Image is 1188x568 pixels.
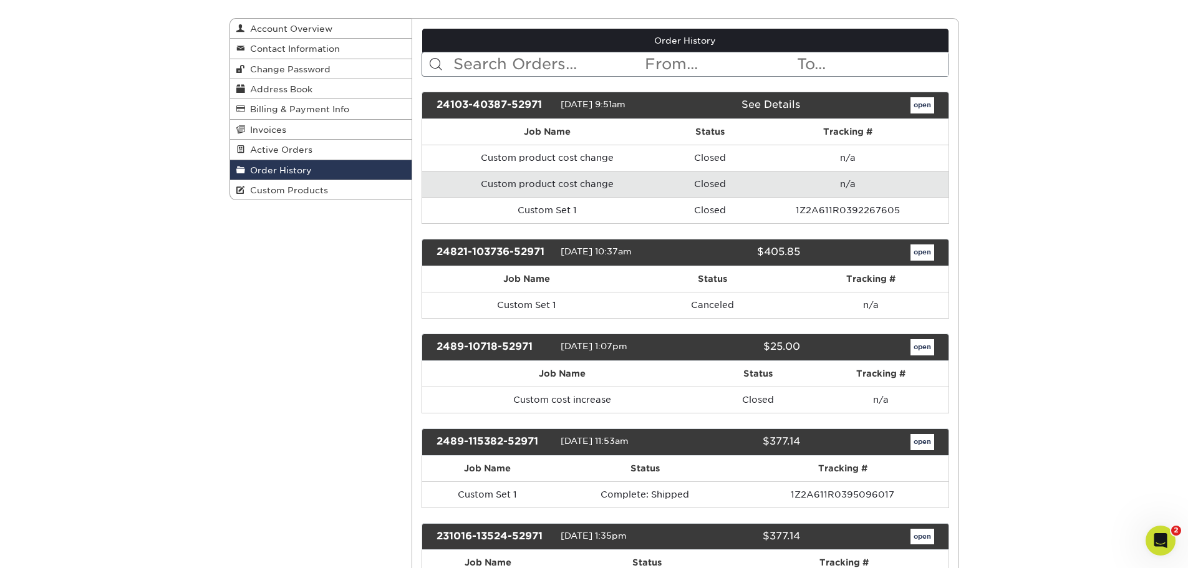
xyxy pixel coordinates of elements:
[910,339,934,355] a: open
[245,165,312,175] span: Order History
[230,180,412,200] a: Custom Products
[553,481,737,508] td: Complete: Shipped
[737,481,949,508] td: 1Z2A611R0395096017
[748,197,948,223] td: 1Z2A611R0392267605
[632,292,794,318] td: Canceled
[230,59,412,79] a: Change Password
[230,39,412,59] a: Contact Information
[561,341,627,351] span: [DATE] 1:07pm
[427,434,561,450] div: 2489-115382-52971
[676,244,809,261] div: $405.85
[422,361,702,387] th: Job Name
[561,99,625,109] span: [DATE] 9:51am
[1146,526,1176,556] iframe: Intercom live chat
[245,24,332,34] span: Account Overview
[422,145,672,171] td: Custom product cost change
[422,481,553,508] td: Custom Set 1
[245,185,328,195] span: Custom Products
[245,125,286,135] span: Invoices
[672,197,748,223] td: Closed
[737,456,949,481] th: Tracking #
[814,387,948,413] td: n/a
[672,145,748,171] td: Closed
[748,145,948,171] td: n/a
[748,119,948,145] th: Tracking #
[245,104,349,114] span: Billing & Payment Info
[814,361,948,387] th: Tracking #
[796,52,948,76] input: To...
[422,387,702,413] td: Custom cost increase
[427,244,561,261] div: 24821-103736-52971
[422,197,672,223] td: Custom Set 1
[676,529,809,545] div: $377.14
[1171,526,1181,536] span: 2
[553,456,737,481] th: Status
[676,434,809,450] div: $377.14
[422,29,949,52] a: Order History
[748,171,948,197] td: n/a
[561,246,632,256] span: [DATE] 10:37am
[245,145,312,155] span: Active Orders
[245,44,340,54] span: Contact Information
[644,52,796,76] input: From...
[793,266,948,292] th: Tracking #
[910,244,934,261] a: open
[230,140,412,160] a: Active Orders
[427,529,561,545] div: 231016-13524-52971
[561,531,627,541] span: [DATE] 1:35pm
[561,436,629,446] span: [DATE] 11:53am
[632,266,794,292] th: Status
[910,97,934,113] a: open
[245,84,312,94] span: Address Book
[230,79,412,99] a: Address Book
[3,530,106,564] iframe: Google Customer Reviews
[230,120,412,140] a: Invoices
[672,119,748,145] th: Status
[230,160,412,180] a: Order History
[422,266,632,292] th: Job Name
[422,171,672,197] td: Custom product cost change
[676,339,809,355] div: $25.00
[702,387,814,413] td: Closed
[741,99,800,110] a: See Details
[702,361,814,387] th: Status
[910,529,934,545] a: open
[422,119,672,145] th: Job Name
[422,292,632,318] td: Custom Set 1
[793,292,948,318] td: n/a
[672,171,748,197] td: Closed
[230,99,412,119] a: Billing & Payment Info
[452,52,644,76] input: Search Orders...
[245,64,331,74] span: Change Password
[422,456,553,481] th: Job Name
[427,97,561,113] div: 24103-40387-52971
[910,434,934,450] a: open
[427,339,561,355] div: 2489-10718-52971
[230,19,412,39] a: Account Overview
